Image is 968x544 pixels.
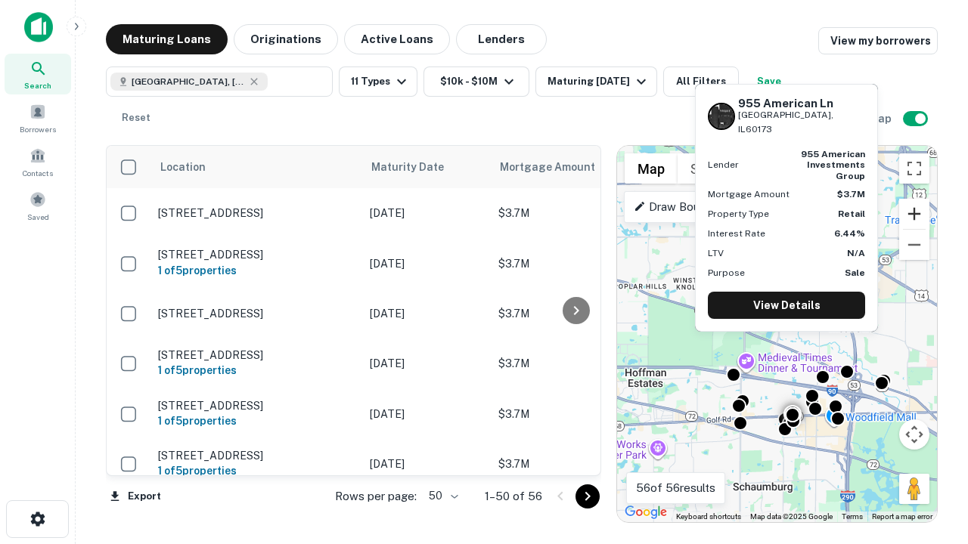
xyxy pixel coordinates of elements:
[625,153,678,184] button: Show street map
[708,187,790,201] p: Mortgage Amount
[423,485,461,507] div: 50
[899,230,929,260] button: Zoom out
[678,153,752,184] button: Show satellite imagery
[423,66,529,97] button: $10k - $10M
[636,479,715,497] p: 56 of 56 results
[498,305,650,322] p: $3.7M
[485,487,542,505] p: 1–50 of 56
[899,199,929,229] button: Zoom in
[5,54,71,94] a: Search
[106,485,165,508] button: Export
[158,348,355,362] p: [STREET_ADDRESS]
[158,462,355,479] h6: 1 of 5 properties
[617,146,937,522] div: 0 0
[5,97,71,138] a: Borrowers
[535,66,657,97] button: Maturing [DATE]
[872,512,932,521] a: Report a map error
[738,108,865,137] p: [GEOGRAPHIC_DATA], IL60173
[548,73,650,91] div: Maturing [DATE]
[621,502,671,522] a: Open this area in Google Maps (opens a new window)
[27,211,49,223] span: Saved
[899,474,929,504] button: Drag Pegman onto the map to open Street View
[370,255,483,272] p: [DATE]
[24,12,53,42] img: capitalize-icon.png
[498,255,650,272] p: $3.7M
[663,66,739,97] button: All Filters
[106,24,228,54] button: Maturing Loans
[491,146,657,188] th: Mortgage Amount
[745,66,793,97] button: Save your search to get updates of matches that match your search criteria.
[132,75,245,88] span: [GEOGRAPHIC_DATA], [GEOGRAPHIC_DATA]
[158,248,355,261] p: [STREET_ADDRESS]
[818,27,938,54] a: View my borrowers
[23,167,53,179] span: Contacts
[24,79,51,91] span: Search
[738,97,865,110] h6: 955 American Ln
[634,198,728,216] p: Draw Boundary
[5,141,71,182] a: Contacts
[362,146,491,188] th: Maturity Date
[112,103,160,133] button: Reset
[370,355,483,372] p: [DATE]
[344,24,450,54] button: Active Loans
[892,375,968,447] iframe: Chat Widget
[150,146,362,188] th: Location
[370,205,483,221] p: [DATE]
[845,267,865,278] strong: Sale
[158,362,355,379] h6: 1 of 5 properties
[234,24,338,54] button: Originations
[834,228,865,239] strong: 6.44%
[371,158,464,176] span: Maturity Date
[498,355,650,372] p: $3.7M
[158,413,355,429] h6: 1 of 5 properties
[158,449,355,462] p: [STREET_ADDRESS]
[708,266,745,280] p: Purpose
[339,66,417,97] button: 11 Types
[370,305,483,322] p: [DATE]
[370,456,483,472] p: [DATE]
[456,24,547,54] button: Lenders
[498,406,650,422] p: $3.7M
[750,512,833,521] span: Map data ©2025 Google
[708,207,769,221] p: Property Type
[498,456,650,472] p: $3.7M
[899,153,929,184] button: Toggle fullscreen view
[158,399,355,413] p: [STREET_ADDRESS]
[847,248,865,258] strong: N/A
[842,512,863,521] a: Terms
[621,502,671,522] img: Google
[576,484,600,508] button: Go to next page
[708,158,739,172] p: Lender
[20,123,56,135] span: Borrowers
[160,158,206,176] span: Location
[500,158,615,176] span: Mortgage Amount
[498,205,650,221] p: $3.7M
[370,406,483,422] p: [DATE]
[5,185,71,226] a: Saved
[801,149,865,181] strong: 955 american investments group
[838,209,865,219] strong: Retail
[158,262,355,279] h6: 1 of 5 properties
[158,307,355,320] p: [STREET_ADDRESS]
[335,487,417,505] p: Rows per page:
[837,189,865,199] strong: $3.7M
[676,512,741,522] button: Keyboard shortcuts
[158,206,355,220] p: [STREET_ADDRESS]
[708,292,865,319] a: View Details
[708,227,765,240] p: Interest Rate
[708,246,724,260] p: LTV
